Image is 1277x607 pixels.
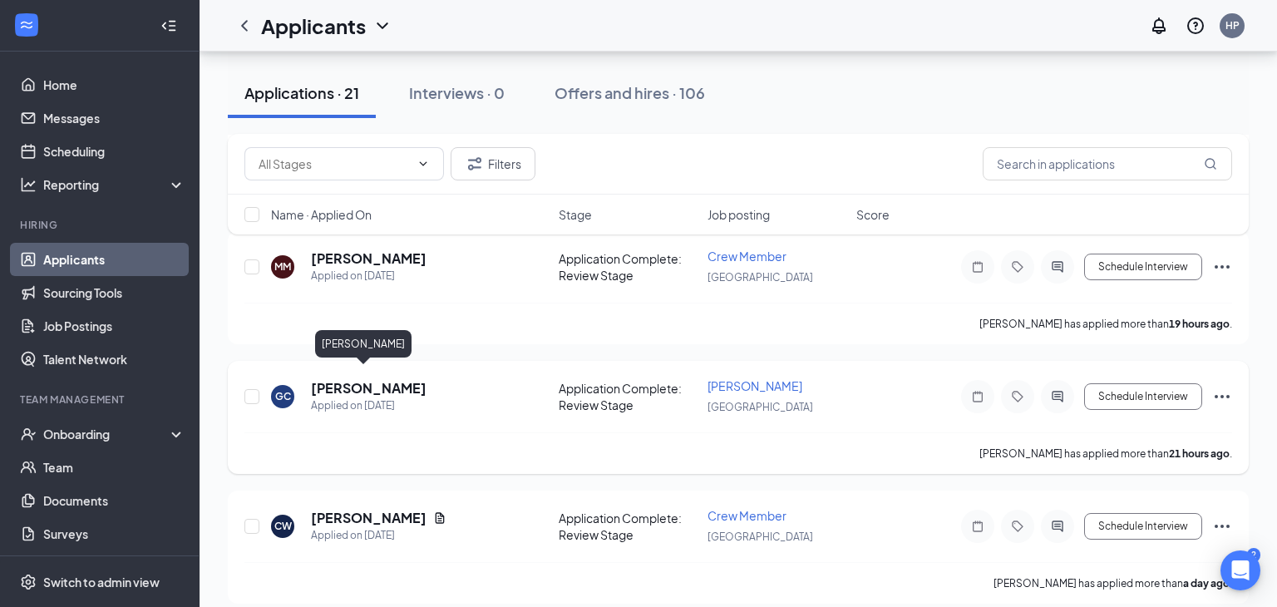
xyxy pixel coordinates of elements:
span: Name · Applied On [271,206,372,223]
a: Applicants [43,243,185,276]
span: Stage [559,206,592,223]
span: [GEOGRAPHIC_DATA] [708,531,813,543]
svg: MagnifyingGlass [1204,157,1217,170]
b: 19 hours ago [1169,318,1230,330]
svg: Note [968,260,988,274]
span: Score [856,206,890,223]
div: Open Intercom Messenger [1220,550,1260,590]
h5: [PERSON_NAME] [311,379,426,397]
p: [PERSON_NAME] has applied more than . [979,447,1232,461]
h5: [PERSON_NAME] [311,509,426,527]
span: [GEOGRAPHIC_DATA] [708,401,813,413]
div: Onboarding [43,426,171,442]
svg: Document [433,511,446,525]
svg: ActiveChat [1048,390,1067,403]
button: Schedule Interview [1084,254,1202,280]
p: [PERSON_NAME] has applied more than . [979,317,1232,331]
b: a day ago [1183,577,1230,590]
div: Offers and hires · 106 [555,82,705,103]
svg: ActiveChat [1048,520,1067,533]
button: Filter Filters [451,147,535,180]
a: Scheduling [43,135,185,168]
a: Documents [43,484,185,517]
span: Crew Member [708,508,786,523]
div: Applied on [DATE] [311,268,426,284]
input: All Stages [259,155,410,173]
p: [PERSON_NAME] has applied more than . [993,576,1232,590]
svg: Tag [1008,520,1028,533]
svg: Collapse [160,17,177,34]
a: Surveys [43,517,185,550]
a: Home [43,68,185,101]
input: Search in applications [983,147,1232,180]
svg: Ellipses [1212,387,1232,407]
span: Crew Member [708,249,786,264]
div: Application Complete: Review Stage [559,380,698,413]
span: [PERSON_NAME] [708,378,802,393]
div: Reporting [43,176,186,193]
svg: ChevronDown [372,16,392,36]
div: 2 [1247,548,1260,562]
div: Applied on [DATE] [311,397,426,414]
svg: Settings [20,574,37,590]
div: GC [275,389,291,403]
a: Messages [43,101,185,135]
svg: WorkstreamLogo [18,17,35,33]
svg: Ellipses [1212,257,1232,277]
div: Applications · 21 [244,82,359,103]
div: Switch to admin view [43,574,160,590]
svg: Notifications [1149,16,1169,36]
a: Job Postings [43,309,185,343]
div: Application Complete: Review Stage [559,250,698,284]
button: Schedule Interview [1084,383,1202,410]
svg: QuestionInfo [1186,16,1206,36]
div: Team Management [20,392,182,407]
div: MM [274,259,291,274]
div: Hiring [20,218,182,232]
svg: ChevronDown [417,157,430,170]
div: HP [1225,18,1240,32]
svg: Note [968,520,988,533]
svg: ChevronLeft [234,16,254,36]
svg: Filter [465,154,485,174]
svg: Tag [1008,260,1028,274]
span: Job posting [708,206,770,223]
div: [PERSON_NAME] [315,330,412,358]
div: Application Complete: Review Stage [559,510,698,543]
svg: UserCheck [20,426,37,442]
button: Schedule Interview [1084,513,1202,540]
div: Applied on [DATE] [311,527,446,544]
svg: Note [968,390,988,403]
a: Team [43,451,185,484]
span: [GEOGRAPHIC_DATA] [708,271,813,284]
a: Sourcing Tools [43,276,185,309]
b: 21 hours ago [1169,447,1230,460]
h5: [PERSON_NAME] [311,249,426,268]
a: Talent Network [43,343,185,376]
svg: Analysis [20,176,37,193]
div: CW [274,519,292,533]
svg: Tag [1008,390,1028,403]
h1: Applicants [261,12,366,40]
svg: ActiveChat [1048,260,1067,274]
svg: Ellipses [1212,516,1232,536]
div: Interviews · 0 [409,82,505,103]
